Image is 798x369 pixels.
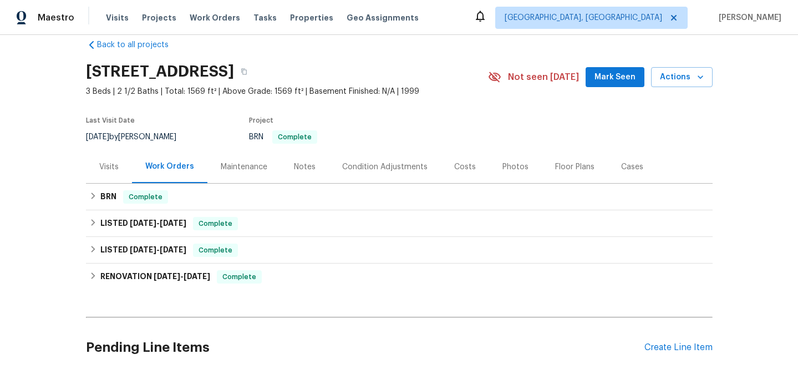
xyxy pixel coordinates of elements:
[502,161,528,173] div: Photos
[106,12,129,23] span: Visits
[86,237,713,264] div: LISTED [DATE]-[DATE]Complete
[130,219,186,227] span: -
[100,217,186,230] h6: LISTED
[86,210,713,237] div: LISTED [DATE]-[DATE]Complete
[100,270,210,284] h6: RENOVATION
[38,12,74,23] span: Maestro
[273,134,316,140] span: Complete
[99,161,119,173] div: Visits
[194,218,237,229] span: Complete
[253,14,277,22] span: Tasks
[154,272,210,280] span: -
[100,244,186,257] h6: LISTED
[644,342,713,353] div: Create Line Item
[145,161,194,172] div: Work Orders
[249,117,273,124] span: Project
[586,67,644,88] button: Mark Seen
[194,245,237,256] span: Complete
[218,271,261,282] span: Complete
[594,70,636,84] span: Mark Seen
[234,62,254,82] button: Copy Address
[347,12,419,23] span: Geo Assignments
[249,133,317,141] span: BRN
[294,161,316,173] div: Notes
[130,246,156,254] span: [DATE]
[290,12,333,23] span: Properties
[86,39,192,50] a: Back to all projects
[505,12,662,23] span: [GEOGRAPHIC_DATA], [GEOGRAPHIC_DATA]
[160,246,186,254] span: [DATE]
[130,246,186,254] span: -
[86,130,190,144] div: by [PERSON_NAME]
[86,264,713,290] div: RENOVATION [DATE]-[DATE]Complete
[190,12,240,23] span: Work Orders
[142,12,176,23] span: Projects
[160,219,186,227] span: [DATE]
[660,70,704,84] span: Actions
[184,272,210,280] span: [DATE]
[714,12,781,23] span: [PERSON_NAME]
[86,184,713,210] div: BRN Complete
[100,190,116,204] h6: BRN
[86,133,109,141] span: [DATE]
[454,161,476,173] div: Costs
[342,161,428,173] div: Condition Adjustments
[651,67,713,88] button: Actions
[86,117,135,124] span: Last Visit Date
[221,161,267,173] div: Maintenance
[130,219,156,227] span: [DATE]
[154,272,180,280] span: [DATE]
[508,72,579,83] span: Not seen [DATE]
[621,161,643,173] div: Cases
[124,191,167,203] span: Complete
[86,66,234,77] h2: [STREET_ADDRESS]
[86,86,488,97] span: 3 Beds | 2 1/2 Baths | Total: 1569 ft² | Above Grade: 1569 ft² | Basement Finished: N/A | 1999
[555,161,594,173] div: Floor Plans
